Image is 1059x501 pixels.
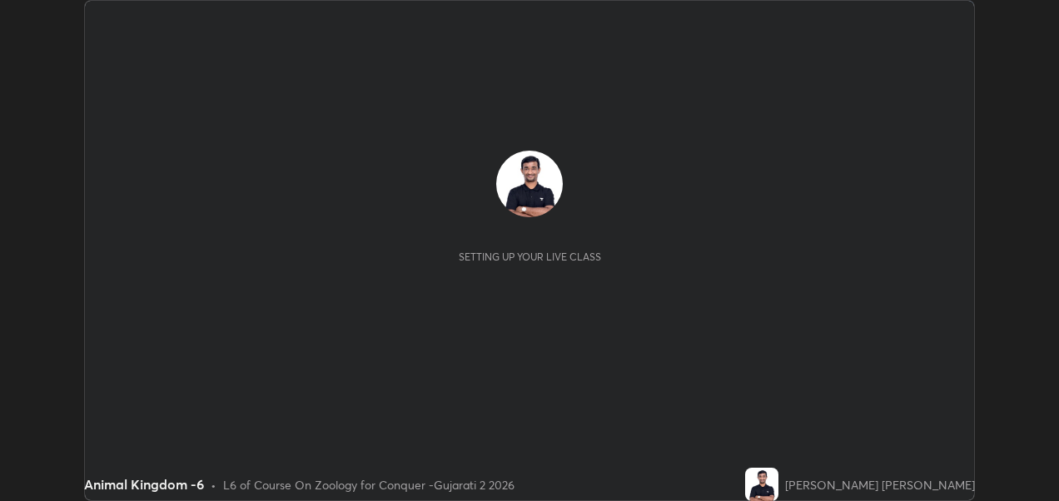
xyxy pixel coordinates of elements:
[211,476,216,494] div: •
[223,476,515,494] div: L6 of Course On Zoology for Conquer -Gujarati 2 2026
[785,476,975,494] div: [PERSON_NAME] [PERSON_NAME]
[84,474,204,494] div: Animal Kingdom -6
[745,468,778,501] img: c9bf78d67bb745bc84438c2db92f5989.jpg
[496,151,563,217] img: c9bf78d67bb745bc84438c2db92f5989.jpg
[459,250,601,263] div: Setting up your live class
